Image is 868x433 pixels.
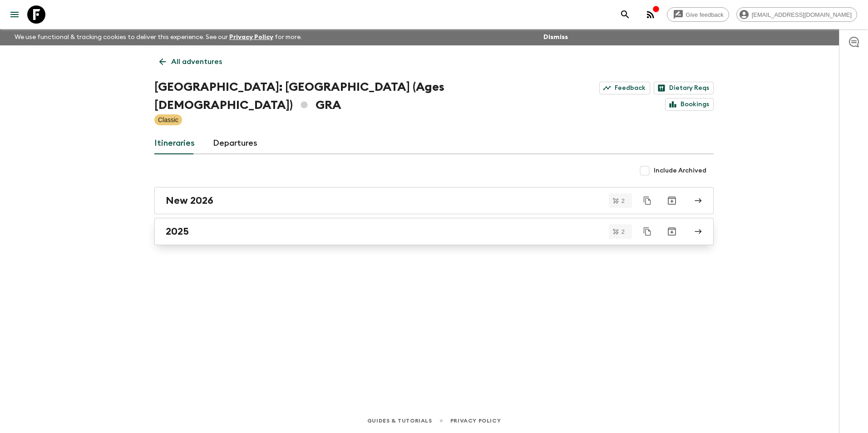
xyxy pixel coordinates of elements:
span: 2 [616,198,630,204]
a: Guides & Tutorials [367,416,432,426]
button: menu [5,5,24,24]
span: Give feedback [681,11,729,18]
h2: 2025 [166,226,189,237]
a: New 2026 [154,187,714,214]
button: Dismiss [541,31,570,44]
h1: [GEOGRAPHIC_DATA]: [GEOGRAPHIC_DATA] (Ages [DEMOGRAPHIC_DATA]) GRA [154,78,564,114]
button: search adventures [616,5,634,24]
a: All adventures [154,53,227,71]
button: Archive [663,222,681,241]
p: All adventures [171,56,222,67]
p: We use functional & tracking cookies to deliver this experience. See our for more. [11,29,306,45]
div: [EMAIL_ADDRESS][DOMAIN_NAME] [736,7,857,22]
button: Duplicate [639,223,656,240]
a: Privacy Policy [450,416,501,426]
span: 2 [616,229,630,235]
a: Give feedback [667,7,729,22]
a: Privacy Policy [229,34,273,40]
a: Itineraries [154,133,195,154]
span: [EMAIL_ADDRESS][DOMAIN_NAME] [747,11,857,18]
a: 2025 [154,218,714,245]
button: Duplicate [639,192,656,209]
a: Feedback [599,82,650,94]
a: Departures [213,133,257,154]
a: Bookings [665,98,714,111]
p: Classic [158,115,178,124]
span: Include Archived [654,166,706,175]
button: Archive [663,192,681,210]
h2: New 2026 [166,195,213,207]
a: Dietary Reqs [654,82,714,94]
